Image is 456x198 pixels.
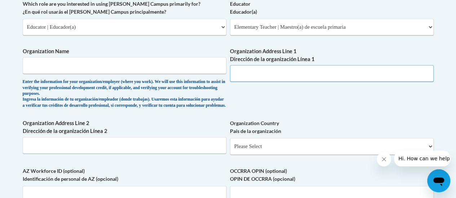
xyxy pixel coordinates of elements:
input: Metadata input [230,65,434,82]
iframe: Button to launch messaging window [427,169,450,192]
div: Enter the information for your organization/employer (where you work). We will use this informati... [23,79,226,109]
label: Organization Address Line 1 Dirección de la organización Línea 1 [230,47,434,63]
label: OCCRRA OPIN (optional) OPIN DE OCCRRA (opcional) [230,167,434,183]
label: Organization Name [23,47,226,55]
input: Metadata input [23,137,226,153]
iframe: Close message [377,152,391,166]
input: Metadata input [23,57,226,74]
label: Organization Country País de la organización [230,119,434,135]
span: Hi. How can we help? [4,5,58,11]
label: AZ Workforce ID (optional) Identificación de personal de AZ (opcional) [23,167,226,183]
iframe: Message from company [394,151,450,166]
label: Organization Address Line 2 Dirección de la organización Línea 2 [23,119,226,135]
